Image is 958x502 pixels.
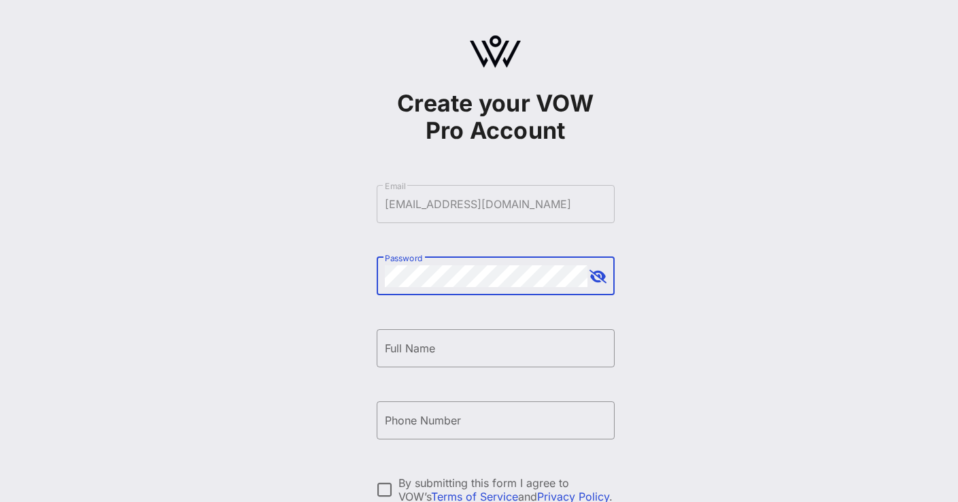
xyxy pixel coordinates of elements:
[377,90,615,144] h1: Create your VOW Pro Account
[385,253,423,263] label: Password
[385,181,406,191] label: Email
[589,270,606,284] button: append icon
[470,35,521,68] img: logo.svg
